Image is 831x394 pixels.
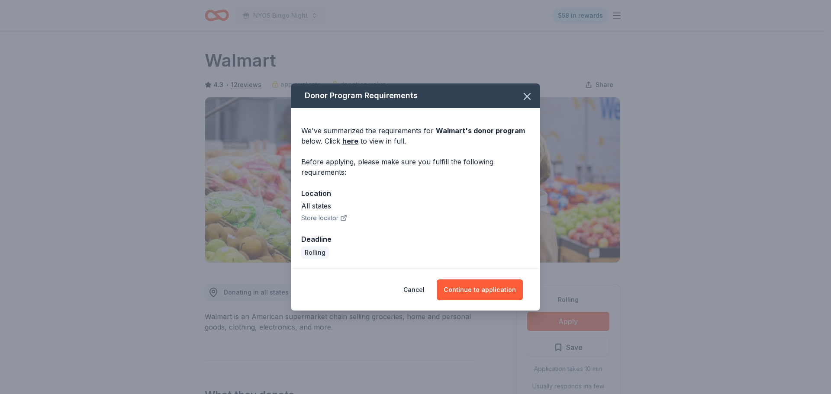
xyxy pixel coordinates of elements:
[301,188,530,199] div: Location
[291,83,540,108] div: Donor Program Requirements
[301,201,530,211] div: All states
[301,125,530,146] div: We've summarized the requirements for below. Click to view in full.
[403,279,425,300] button: Cancel
[301,213,347,223] button: Store locator
[342,136,358,146] a: here
[436,126,525,135] span: Walmart 's donor program
[301,157,530,177] div: Before applying, please make sure you fulfill the following requirements:
[437,279,523,300] button: Continue to application
[301,234,530,245] div: Deadline
[301,247,329,259] div: Rolling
